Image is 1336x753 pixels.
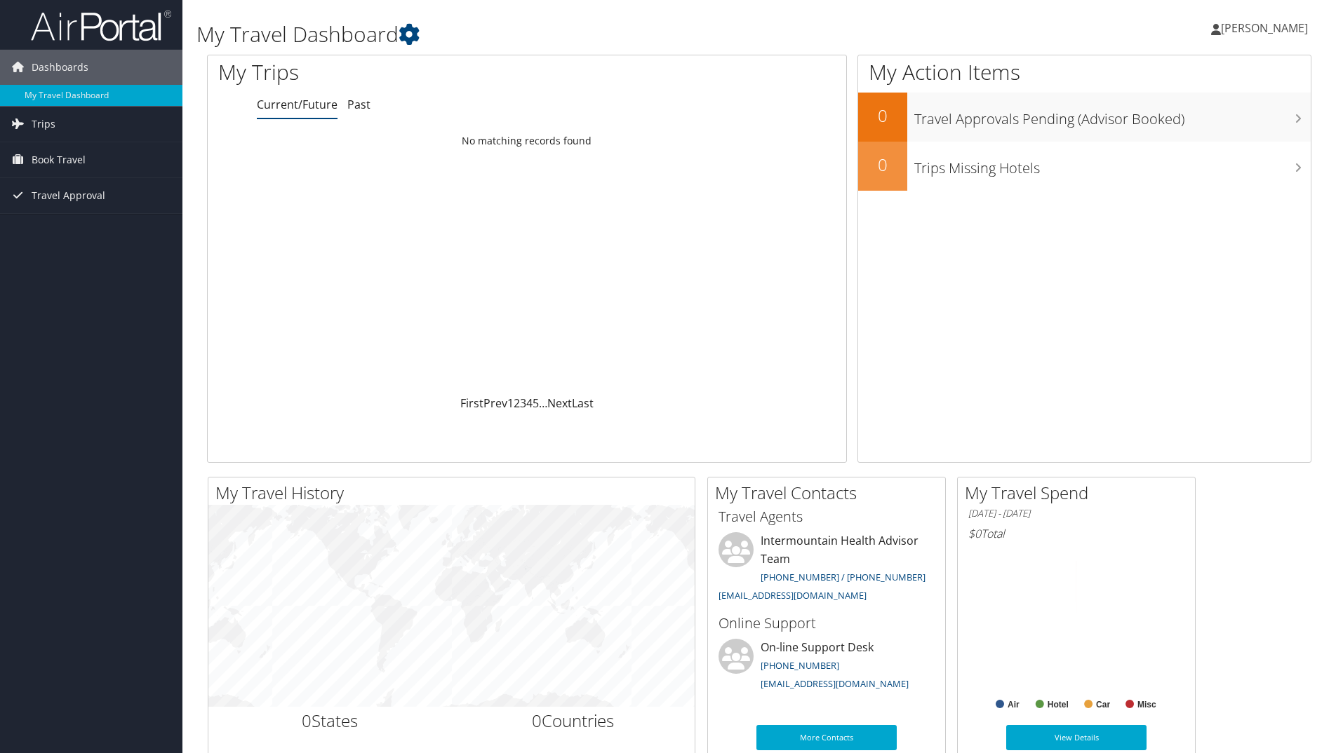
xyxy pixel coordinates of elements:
a: 5 [533,395,539,411]
span: Travel Approval [32,178,105,213]
span: 0 [532,709,542,732]
a: First [460,395,483,411]
text: Hotel [1048,700,1069,710]
a: Prev [483,395,507,411]
a: Past [347,97,370,112]
a: 0Travel Approvals Pending (Advisor Booked) [858,93,1311,142]
h6: Total [968,526,1184,541]
a: Last [572,395,594,411]
h3: Trips Missing Hotels [914,151,1311,178]
a: [EMAIL_ADDRESS][DOMAIN_NAME] [761,677,909,690]
h2: My Travel Contacts [715,481,945,505]
h2: Countries [462,709,685,733]
a: [PHONE_NUMBER] [761,659,839,672]
span: [PERSON_NAME] [1221,20,1308,36]
h6: [DATE] - [DATE] [968,507,1184,520]
span: Trips [32,107,55,142]
li: Intermountain Health Advisor Team [712,532,942,607]
span: 0 [302,709,312,732]
a: [EMAIL_ADDRESS][DOMAIN_NAME] [719,589,867,602]
span: Book Travel [32,142,86,177]
h2: My Travel History [215,481,695,505]
text: Air [1008,700,1020,710]
a: 0Trips Missing Hotels [858,142,1311,191]
h1: My Travel Dashboard [196,20,947,49]
span: $0 [968,526,981,541]
a: View Details [1006,725,1147,750]
img: airportal-logo.png [31,9,171,42]
a: Current/Future [257,97,338,112]
li: On-line Support Desk [712,639,942,696]
span: Dashboards [32,50,88,85]
text: Misc [1137,700,1156,710]
h2: States [219,709,441,733]
h3: Travel Approvals Pending (Advisor Booked) [914,102,1311,129]
h2: 0 [858,153,907,177]
h1: My Action Items [858,57,1311,87]
a: Next [547,395,572,411]
a: 4 [526,395,533,411]
span: … [539,395,547,411]
a: More Contacts [756,725,897,750]
h3: Travel Agents [719,507,935,527]
a: 3 [520,395,526,411]
h2: 0 [858,104,907,128]
text: Car [1096,700,1110,710]
td: No matching records found [208,128,846,154]
a: 2 [514,395,520,411]
h1: My Trips [218,57,570,87]
a: 1 [507,395,514,411]
a: [PHONE_NUMBER] / [PHONE_NUMBER] [761,571,926,583]
h3: Online Support [719,613,935,633]
a: [PERSON_NAME] [1211,7,1322,49]
h2: My Travel Spend [965,481,1195,505]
